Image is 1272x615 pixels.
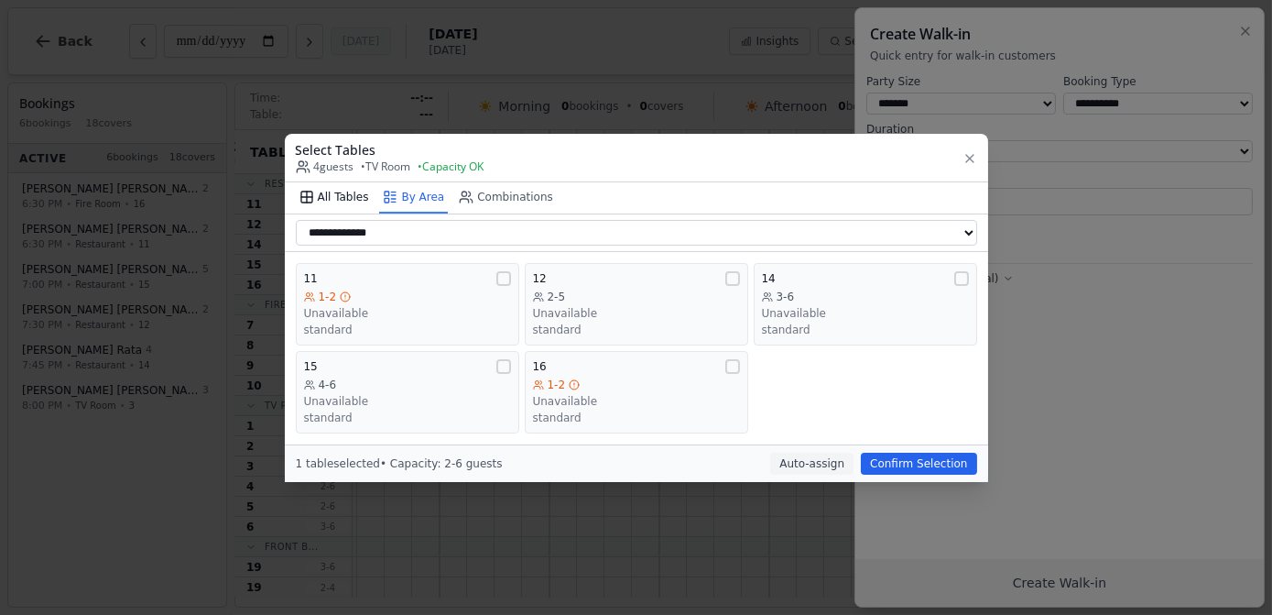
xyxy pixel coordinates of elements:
span: 1 table selected • Capacity: 2-6 guests [296,457,503,470]
span: 12 [533,271,547,286]
button: 122-5Unavailablestandard [525,263,748,346]
button: Auto-assign [770,453,853,475]
span: 1-2 [319,290,337,304]
div: standard [533,323,740,337]
div: Unavailable [533,306,740,321]
button: Combinations [455,182,557,214]
span: 4 guests [296,159,354,174]
span: 2-5 [548,290,566,304]
span: • TV Room [362,159,411,174]
button: 154-6Unavailablestandard [296,351,519,434]
button: 161-2Unavailablestandard [525,351,748,434]
button: 111-2Unavailablestandard [296,263,519,346]
span: 11 [304,271,318,286]
button: By Area [379,182,448,214]
span: 15 [304,359,318,374]
div: standard [762,323,969,337]
div: Unavailable [304,394,511,409]
div: standard [304,323,511,337]
span: 1-2 [548,378,566,392]
div: Unavailable [533,394,740,409]
span: 3-6 [777,290,795,304]
button: 143-6Unavailablestandard [754,263,977,346]
button: All Tables [296,182,373,214]
button: Confirm Selection [861,453,976,475]
span: 14 [762,271,776,286]
div: standard [304,411,511,425]
span: 16 [533,359,547,374]
h3: Select Tables [296,141,484,159]
div: Unavailable [304,306,511,321]
div: Unavailable [762,306,969,321]
span: • Capacity OK [419,159,484,174]
span: 4-6 [319,378,337,392]
div: standard [533,411,740,425]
